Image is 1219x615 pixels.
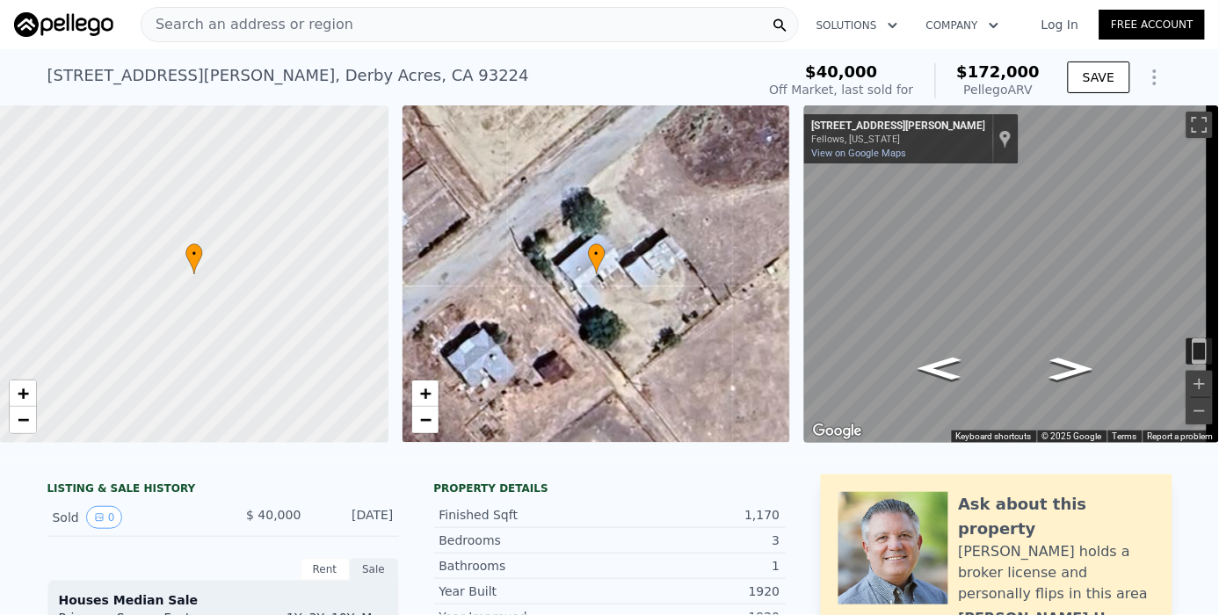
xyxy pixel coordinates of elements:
button: Zoom out [1186,398,1213,424]
button: Toggle motion tracking [1186,338,1213,365]
button: Toggle fullscreen view [1186,112,1213,138]
span: + [419,382,431,404]
div: [PERSON_NAME] holds a broker license and personally flips in this area [959,541,1155,604]
span: $172,000 [957,62,1041,81]
button: Solutions [802,10,912,41]
div: 1,170 [610,506,780,524]
div: 1 [610,557,780,575]
div: [STREET_ADDRESS][PERSON_NAME] [811,119,985,134]
span: • [588,246,606,262]
path: Go Northeast, Baker Ave [899,351,980,385]
div: Finished Sqft [439,506,610,524]
a: Zoom in [412,380,439,407]
a: View on Google Maps [811,148,906,159]
span: − [18,409,29,430]
div: Ask about this property [959,492,1155,541]
div: • [588,243,606,274]
button: SAVE [1068,61,1129,93]
span: © 2025 Google [1042,431,1102,441]
div: • [185,243,203,274]
button: Company [912,10,1013,41]
div: Property details [434,481,786,496]
div: Bathrooms [439,557,610,575]
div: [STREET_ADDRESS][PERSON_NAME] , Derby Acres , CA 93224 [47,63,529,88]
span: • [185,246,203,262]
a: Terms (opens in new tab) [1113,431,1137,441]
span: $40,000 [806,62,878,81]
a: Zoom in [10,380,36,407]
span: + [18,382,29,404]
div: Year Built [439,582,610,600]
path: Go Southwest, Baker Ave [1031,352,1112,386]
div: Fellows, [US_STATE] [811,134,985,145]
div: Sold [53,506,209,529]
a: Show location on map [999,129,1012,148]
div: Sale [350,558,399,581]
a: Zoom out [10,407,36,433]
button: View historical data [86,506,123,529]
span: Search an address or region [141,14,353,35]
div: Off Market, last sold for [770,81,914,98]
span: − [419,409,431,430]
button: Zoom in [1186,371,1213,397]
div: Houses Median Sale [59,591,388,609]
div: Bedrooms [439,532,610,549]
span: $ 40,000 [246,508,301,522]
div: Rent [301,558,350,581]
div: Map [804,105,1219,443]
a: Zoom out [412,407,439,433]
a: Free Account [1099,10,1205,40]
div: Pellego ARV [957,81,1041,98]
a: Open this area in Google Maps (opens a new window) [809,420,867,443]
div: Street View [804,105,1219,443]
button: Keyboard shortcuts [956,430,1032,443]
div: [DATE] [316,506,394,529]
img: Google [809,420,867,443]
div: LISTING & SALE HISTORY [47,481,399,499]
div: 3 [610,532,780,549]
img: Pellego [14,12,113,37]
button: Show Options [1137,60,1172,95]
div: 1920 [610,582,780,600]
a: Log In [1020,16,1099,33]
a: Report a problem [1148,431,1214,441]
